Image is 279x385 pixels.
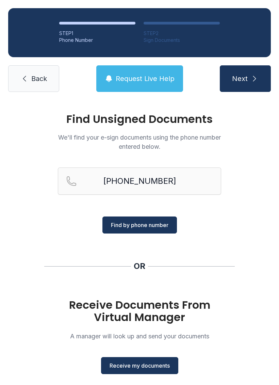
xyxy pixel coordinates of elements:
[58,114,221,125] h1: Find Unsigned Documents
[116,74,175,83] span: Request Live Help
[232,74,248,83] span: Next
[58,299,221,323] h1: Receive Documents From Virtual Manager
[144,30,220,37] div: STEP 2
[110,362,170,370] span: Receive my documents
[58,133,221,151] p: We'll find your e-sign documents using the phone number entered below.
[58,167,221,195] input: Reservation phone number
[58,332,221,341] p: A manager will look up and send your documents
[134,261,145,272] div: OR
[59,30,135,37] div: STEP 1
[144,37,220,44] div: Sign Documents
[111,221,168,229] span: Find by phone number
[59,37,135,44] div: Phone Number
[31,74,47,83] span: Back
